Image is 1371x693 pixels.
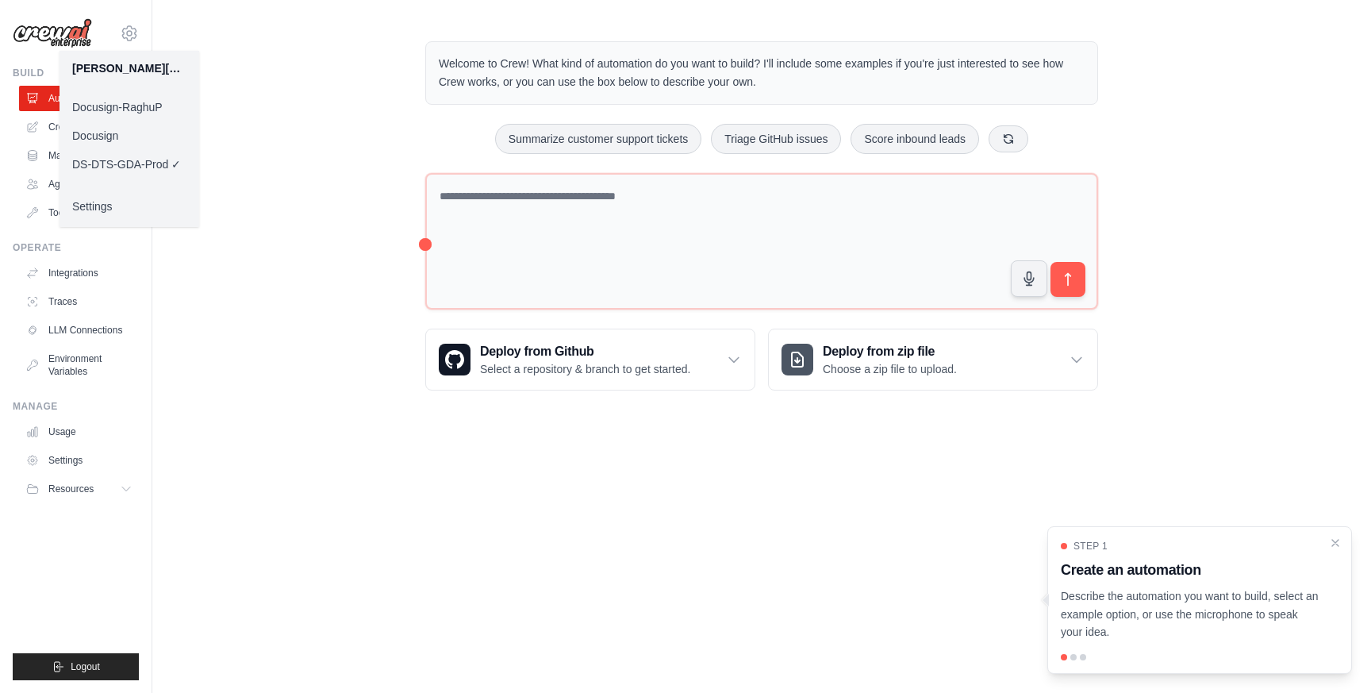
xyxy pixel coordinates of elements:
[19,260,139,286] a: Integrations
[823,342,957,361] h3: Deploy from zip file
[13,653,139,680] button: Logout
[72,60,186,76] div: [PERSON_NAME][EMAIL_ADDRESS][DOMAIN_NAME]
[19,346,139,384] a: Environment Variables
[1061,559,1319,581] h3: Create an automation
[19,419,139,445] a: Usage
[19,86,139,111] a: Automations
[48,483,94,495] span: Resources
[19,318,139,343] a: LLM Connections
[823,361,957,377] p: Choose a zip file to upload.
[711,124,841,154] button: Triage GitHub issues
[19,448,139,473] a: Settings
[19,143,139,168] a: Marketplace
[480,342,690,361] h3: Deploy from Github
[60,93,199,121] a: Docusign-RaghuP
[13,241,139,254] div: Operate
[60,150,199,179] a: DS-DTS-GDA-Prod ✓
[1073,540,1108,552] span: Step 1
[60,121,199,150] a: Docusign
[19,200,139,225] a: Tool Registry
[71,660,100,673] span: Logout
[480,361,690,377] p: Select a repository & branch to get started.
[60,192,199,221] a: Settings
[1292,617,1371,693] iframe: Chat Widget
[851,124,979,154] button: Score inbound leads
[13,18,92,48] img: Logo
[1061,587,1319,641] p: Describe the automation you want to build, select an example option, or use the microphone to spe...
[495,124,701,154] button: Summarize customer support tickets
[13,67,139,79] div: Build
[439,55,1085,91] p: Welcome to Crew! What kind of automation do you want to build? I'll include some examples if you'...
[19,171,139,197] a: Agents
[19,114,139,140] a: Crew Studio
[1329,537,1342,549] button: Close walkthrough
[19,289,139,314] a: Traces
[19,476,139,502] button: Resources
[13,400,139,413] div: Manage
